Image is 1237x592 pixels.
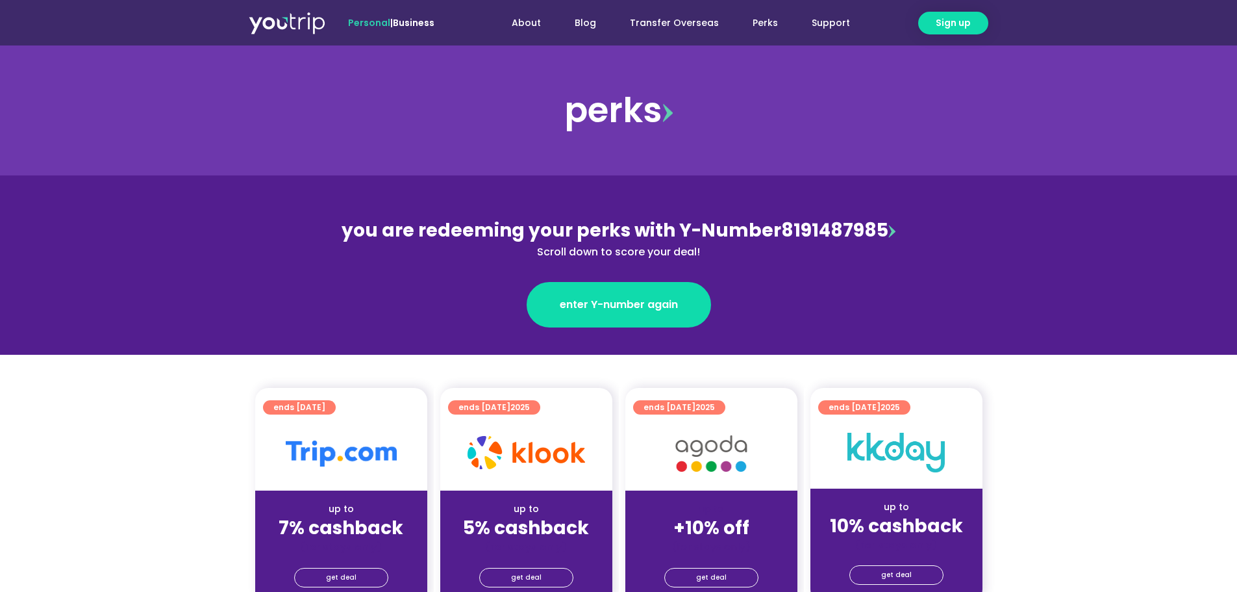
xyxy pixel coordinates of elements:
div: (for stays only) [451,540,602,554]
a: get deal [849,565,943,585]
a: enter Y-number again [527,282,711,328]
div: up to [451,502,602,516]
span: ends [DATE] [273,400,325,415]
span: get deal [881,566,912,584]
a: Business [393,16,434,29]
div: (for stays only) [821,538,972,552]
span: ends [DATE] [458,400,530,415]
strong: 5% cashback [463,515,589,541]
a: Perks [736,11,795,35]
div: Scroll down to score your deal! [337,244,901,260]
span: Personal [348,16,390,29]
span: get deal [326,569,356,587]
span: 2025 [510,402,530,413]
a: get deal [479,568,573,587]
strong: 10% cashback [830,513,963,539]
strong: 7% cashback [279,515,403,541]
div: up to [821,500,972,514]
span: Sign up [936,16,971,30]
div: (for stays only) [266,540,417,554]
a: Transfer Overseas [613,11,736,35]
a: About [495,11,558,35]
div: up to [266,502,417,516]
nav: Menu [469,11,867,35]
strong: +10% off [673,515,749,541]
a: ends [DATE]2025 [818,400,910,415]
span: you are redeeming your perks with Y-Number [342,218,781,243]
span: 2025 [881,402,900,413]
span: 2025 [695,402,715,413]
a: Sign up [918,12,988,34]
span: enter Y-number again [560,297,678,313]
a: Support [795,11,867,35]
a: ends [DATE] [263,400,336,415]
a: ends [DATE]2025 [633,400,725,415]
a: Blog [558,11,613,35]
span: ends [DATE] [829,400,900,415]
span: up to [699,502,723,515]
div: (for stays only) [636,540,787,554]
div: 8191487985 [337,217,901,260]
a: ends [DATE]2025 [448,400,540,415]
a: get deal [664,568,758,587]
span: ends [DATE] [643,400,715,415]
a: get deal [294,568,388,587]
span: get deal [696,569,727,587]
span: | [348,16,434,29]
span: get deal [511,569,542,587]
